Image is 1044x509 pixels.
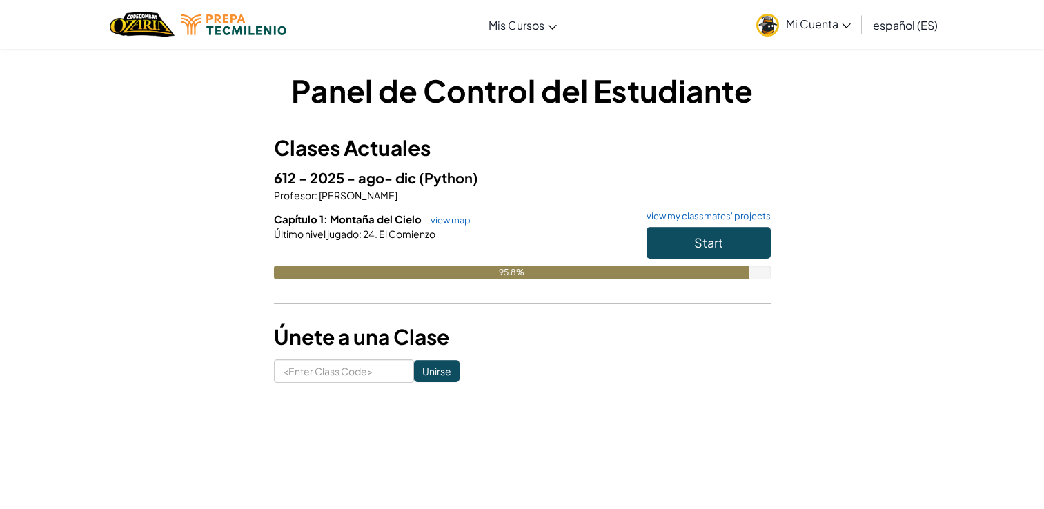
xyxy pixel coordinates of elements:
span: El Comienzo [377,228,435,240]
span: Mis Cursos [489,18,544,32]
a: Mis Cursos [482,6,564,43]
a: Mi Cuenta [749,3,858,46]
span: [PERSON_NAME] [317,189,397,201]
span: Profesor [274,189,315,201]
input: Unirse [414,360,460,382]
span: : [315,189,317,201]
a: español (ES) [866,6,945,43]
span: español (ES) [873,18,938,32]
img: Tecmilenio logo [181,14,286,35]
a: view my classmates' projects [640,212,771,221]
h1: Panel de Control del Estudiante [274,69,771,112]
span: Start [694,234,723,250]
span: 612 - 2025 - ago- dic [274,169,419,186]
span: Mi Cuenta [786,17,851,31]
button: Start [647,227,771,259]
span: 24. [362,228,377,240]
img: avatar [756,14,779,37]
h3: Únete a una Clase [274,321,771,352]
a: view map [424,214,471,226]
h3: Clases Actuales [274,132,771,163]
span: Último nivel jugado [274,228,359,240]
input: <Enter Class Code> [274,359,414,383]
span: : [359,228,362,240]
img: Home [110,10,174,39]
div: 95.8% [274,266,750,279]
a: Ozaria by CodeCombat logo [110,10,174,39]
span: Capítulo 1: Montaña del Cielo [274,212,424,226]
span: (Python) [419,169,478,186]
